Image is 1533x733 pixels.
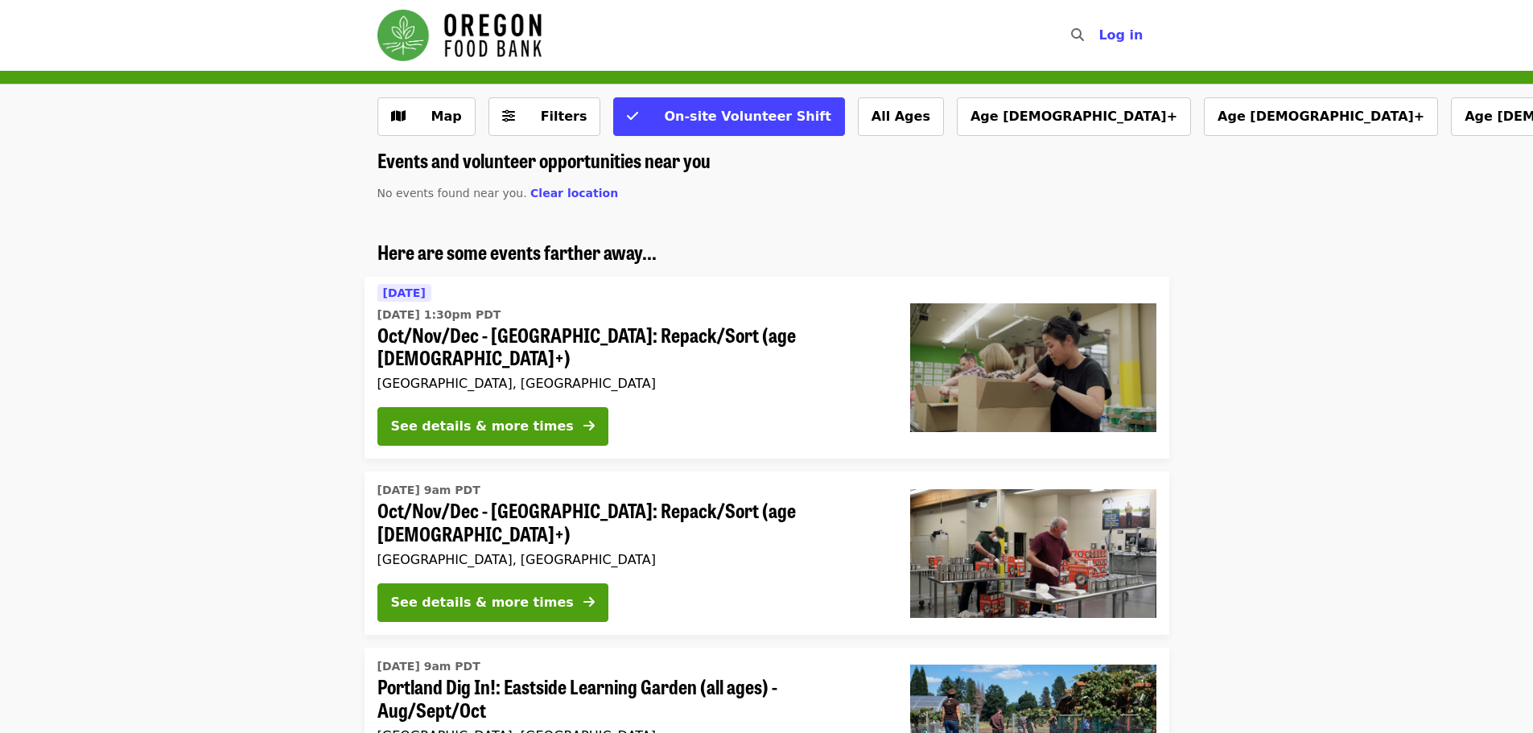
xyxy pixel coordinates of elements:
[530,187,618,200] span: Clear location
[377,552,884,567] div: [GEOGRAPHIC_DATA], [GEOGRAPHIC_DATA]
[377,658,480,675] time: [DATE] 9am PDT
[627,109,638,124] i: check icon
[377,583,608,622] button: See details & more times
[858,97,944,136] button: All Ages
[957,97,1191,136] button: Age [DEMOGRAPHIC_DATA]+
[391,593,574,612] div: See details & more times
[377,376,884,391] div: [GEOGRAPHIC_DATA], [GEOGRAPHIC_DATA]
[377,187,527,200] span: No events found near you.
[377,146,711,174] span: Events and volunteer opportunities near you
[391,417,574,436] div: See details & more times
[910,303,1156,432] img: Oct/Nov/Dec - Portland: Repack/Sort (age 8+) organized by Oregon Food Bank
[1071,27,1084,43] i: search icon
[377,97,476,136] button: Show map view
[910,489,1156,618] img: Oct/Nov/Dec - Portland: Repack/Sort (age 16+) organized by Oregon Food Bank
[1204,97,1438,136] button: Age [DEMOGRAPHIC_DATA]+
[488,97,601,136] button: Filters (0 selected)
[583,418,595,434] i: arrow-right icon
[377,675,884,722] span: Portland Dig In!: Eastside Learning Garden (all ages) - Aug/Sept/Oct
[377,10,542,61] img: Oregon Food Bank - Home
[664,109,830,124] span: On-site Volunteer Shift
[541,109,587,124] span: Filters
[377,482,480,499] time: [DATE] 9am PDT
[530,185,618,202] button: Clear location
[377,307,501,323] time: [DATE] 1:30pm PDT
[1086,19,1156,51] button: Log in
[613,97,844,136] button: On-site Volunteer Shift
[365,472,1169,635] a: See details for "Oct/Nov/Dec - Portland: Repack/Sort (age 16+)"
[502,109,515,124] i: sliders-h icon
[383,286,426,299] span: [DATE]
[377,323,884,370] span: Oct/Nov/Dec - [GEOGRAPHIC_DATA]: Repack/Sort (age [DEMOGRAPHIC_DATA]+)
[377,499,884,546] span: Oct/Nov/Dec - [GEOGRAPHIC_DATA]: Repack/Sort (age [DEMOGRAPHIC_DATA]+)
[1098,27,1143,43] span: Log in
[583,595,595,610] i: arrow-right icon
[377,237,657,266] span: Here are some events farther away...
[431,109,462,124] span: Map
[377,407,608,446] button: See details & more times
[391,109,406,124] i: map icon
[1094,16,1106,55] input: Search
[365,277,1169,459] a: See details for "Oct/Nov/Dec - Portland: Repack/Sort (age 8+)"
